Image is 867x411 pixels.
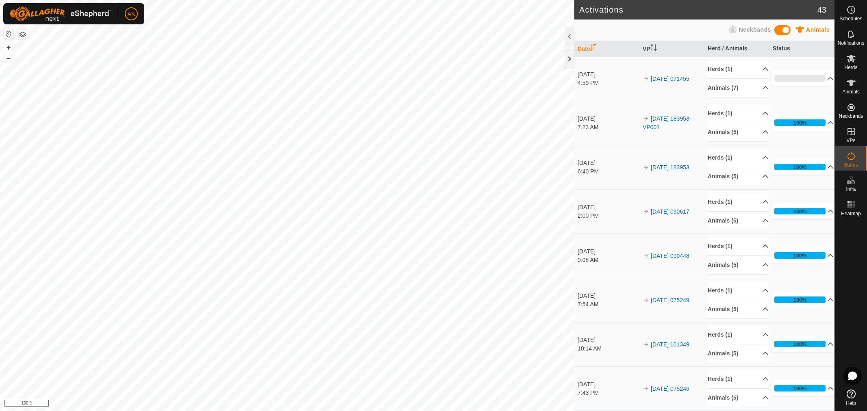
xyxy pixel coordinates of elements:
div: [DATE] [578,159,639,167]
button: – [4,53,13,63]
div: 100% [774,341,826,347]
p-accordion-header: Animals (5) [708,389,769,407]
p-accordion-header: Animals (5) [708,300,769,318]
div: [DATE] [578,336,639,344]
p-accordion-header: Herds (1) [708,104,769,123]
p-sorticon: Activate to sort [590,45,596,52]
a: [DATE] 090617 [651,208,689,215]
div: [DATE] [578,115,639,123]
img: arrow [643,297,649,303]
th: Date [574,41,639,57]
div: [DATE] [578,292,639,300]
span: Infra [846,187,856,192]
p-accordion-header: Animals (7) [708,79,769,97]
span: Animals [842,89,860,94]
p-accordion-header: 100% [773,247,834,264]
p-accordion-header: 100% [773,203,834,219]
img: arrow [643,164,649,171]
div: 7:23 AM [578,123,639,132]
div: 100% [793,252,807,260]
div: [DATE] [578,247,639,256]
div: 2:00 PM [578,212,639,220]
span: Heatmap [841,211,861,216]
img: arrow [643,208,649,215]
p-accordion-header: 100% [773,115,834,131]
p-accordion-header: Animals (5) [708,344,769,363]
div: [DATE] [578,380,639,389]
a: [DATE] 071455 [651,76,689,82]
p-accordion-header: Herds (1) [708,281,769,300]
img: Gallagher Logo [10,6,111,21]
p-accordion-header: Animals (5) [708,123,769,141]
a: [DATE] 183953 [651,164,689,171]
div: 100% [793,385,807,392]
button: Reset Map [4,29,13,39]
div: 100% [793,208,807,215]
p-sorticon: Activate to sort [650,45,657,52]
span: AK [128,10,135,18]
div: [DATE] [578,70,639,79]
div: 100% [793,296,807,304]
span: 43 [817,4,826,16]
a: [DATE] 075249 [651,297,689,303]
img: arrow [643,341,649,348]
div: 100% [793,340,807,348]
span: Help [846,401,856,406]
div: 100% [793,163,807,171]
div: 100% [774,208,826,214]
img: arrow [643,115,649,122]
button: Map Layers [18,30,28,39]
span: Neckbands [839,114,863,119]
span: Status [844,162,858,167]
p-accordion-header: Herds (1) [708,370,769,388]
div: 9:08 AM [578,256,639,264]
img: arrow [643,385,649,392]
p-accordion-header: 100% [773,292,834,308]
div: 100% [774,385,826,392]
p-accordion-header: Animals (5) [708,212,769,230]
div: 100% [774,296,826,303]
span: Schedules [839,16,862,21]
img: arrow [643,76,649,82]
a: Contact Us [295,400,319,408]
div: 100% [793,119,807,127]
div: 7:54 AM [578,300,639,309]
p-accordion-header: Herds (1) [708,193,769,211]
a: [DATE] 101349 [651,341,689,348]
a: [DATE] 183953-VP001 [643,115,691,130]
a: Privacy Policy [255,400,286,408]
button: + [4,43,13,52]
span: Neckbands [739,26,771,33]
div: 4:59 PM [578,79,639,87]
div: 10:14 AM [578,344,639,353]
a: [DATE] 075246 [651,385,689,392]
p-accordion-header: Herds (1) [708,326,769,344]
p-accordion-header: 100% [773,380,834,396]
th: Herd / Animals [704,41,769,57]
span: VPs [846,138,855,143]
div: 7:43 PM [578,389,639,397]
h2: Activations [579,5,817,15]
div: 100% [774,252,826,259]
a: Help [835,386,867,409]
a: [DATE] 090448 [651,253,689,259]
div: [DATE] [578,203,639,212]
span: Herds [844,65,857,70]
p-accordion-header: 100% [773,336,834,352]
div: 100% [774,119,826,126]
span: Notifications [838,41,864,45]
p-accordion-header: Herds (1) [708,60,769,78]
div: 100% [774,164,826,170]
p-accordion-header: Herds (1) [708,237,769,255]
p-accordion-header: Animals (5) [708,256,769,274]
th: VP [639,41,704,57]
p-accordion-header: Herds (1) [708,149,769,167]
div: 6:40 PM [578,167,639,176]
p-accordion-header: 0% [773,70,834,87]
th: Status [769,41,834,57]
img: arrow [643,253,649,259]
p-accordion-header: 100% [773,159,834,175]
p-accordion-header: Animals (5) [708,167,769,186]
span: Animals [806,26,830,33]
div: 0% [774,75,826,82]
